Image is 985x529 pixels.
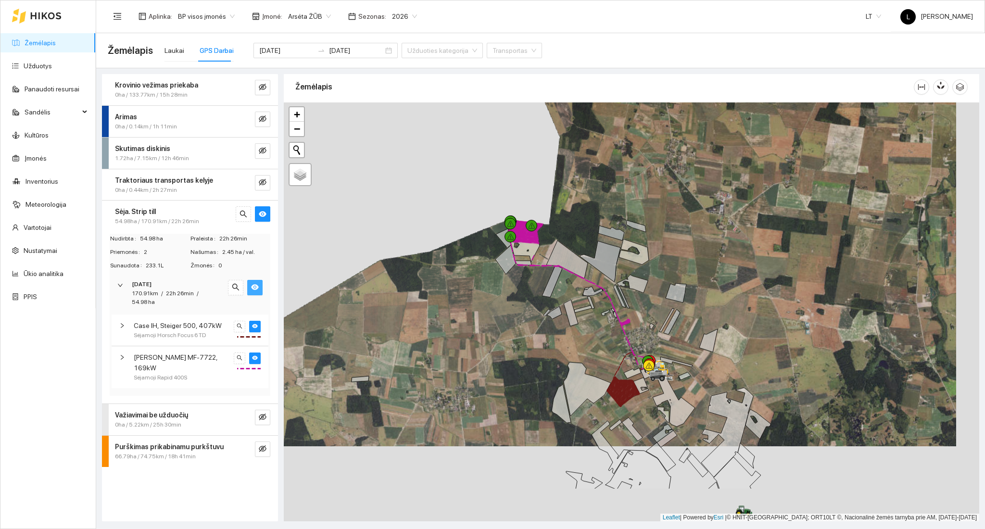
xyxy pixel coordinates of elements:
[115,122,177,131] span: 0ha / 0.14km / 1h 11min
[228,280,243,295] button: search
[255,80,270,95] button: eye-invisible
[240,210,247,219] span: search
[290,122,304,136] a: Zoom out
[232,283,240,292] span: search
[25,102,79,122] span: Sandėlis
[178,9,235,24] span: BP visos įmonės
[255,175,270,190] button: eye-invisible
[329,45,383,56] input: Pabaigos data
[660,514,979,522] div: | Powered by © HNIT-[GEOGRAPHIC_DATA]; ORT10LT ©, Nacionalinė žemės tarnyba prie AM, [DATE]-[DATE]
[115,443,224,451] strong: Purškimas prikabinamu purkštuvu
[288,9,331,24] span: Arsėta ŽŪB
[249,353,261,364] button: eye
[24,293,37,301] a: PPIS
[146,261,189,270] span: 233.1L
[866,9,881,24] span: LT
[115,420,181,429] span: 0ha / 5.22km / 25h 30min
[161,290,163,297] span: /
[110,261,146,270] span: Sunaudota
[348,13,356,20] span: calendar
[119,323,125,328] span: right
[251,283,259,292] span: eye
[164,45,184,56] div: Laukai
[236,206,251,222] button: search
[290,164,311,185] a: Layers
[249,321,261,332] button: eye
[140,234,189,243] span: 54.98 ha
[914,83,929,91] span: column-width
[102,74,278,105] div: Krovinio vežimas priekaba0ha / 133.77km / 15h 28mineye-invisible
[255,143,270,159] button: eye-invisible
[24,224,51,231] a: Vartotojai
[132,281,152,288] strong: [DATE]
[115,411,188,419] strong: Važiavimai be užduočių
[139,13,146,20] span: layout
[259,45,314,56] input: Pradžios data
[115,81,198,89] strong: Krovinio vežimas priekaba
[219,234,270,243] span: 22h 26min
[190,261,218,270] span: Žmonės
[24,62,52,70] a: Užduotys
[317,47,325,54] span: swap-right
[259,147,266,156] span: eye-invisible
[115,113,137,121] strong: Arimas
[112,315,268,346] div: Case IH, Steiger 500, 407kWSėjamoji Horsch Focus 6 TDsearcheye
[24,247,57,254] a: Nustatymai
[102,201,278,232] div: Sėja. Strip till54.98ha / 170.91km / 22h 26minsearcheye
[166,290,194,297] span: 22h 26min
[907,9,910,25] span: L
[144,248,189,257] span: 2
[117,282,123,288] span: right
[255,441,270,457] button: eye-invisible
[25,154,47,162] a: Įmonės
[663,514,680,521] a: Leaflet
[115,154,189,163] span: 1.72ha / 7.15km / 12h 46min
[255,206,270,222] button: eye
[259,210,266,219] span: eye
[149,11,172,22] span: Aplinka :
[290,107,304,122] a: Zoom in
[132,299,155,305] span: 54.98 ha
[115,145,170,152] strong: Skutimas diskinis
[115,217,199,226] span: 54.98ha / 170.91km / 22h 26min
[115,452,196,461] span: 66.79ha / 74.75km / 18h 41min
[259,413,266,422] span: eye-invisible
[115,90,188,100] span: 0ha / 133.77km / 15h 28min
[190,234,219,243] span: Praleista
[392,9,417,24] span: 2026
[25,201,66,208] a: Meteorologija
[262,11,282,22] span: Įmonė :
[222,248,270,257] span: 2.45 ha / val.
[234,353,245,364] button: search
[134,352,230,373] span: [PERSON_NAME] MF-7722, 169kW
[725,514,727,521] span: |
[259,445,266,454] span: eye-invisible
[252,13,260,20] span: shop
[914,79,929,95] button: column-width
[112,346,268,388] div: [PERSON_NAME] MF-7722, 169kWSėjamoji Rapid 400Ssearcheye
[134,373,187,382] span: Sėjamoji Rapid 400S
[25,177,58,185] a: Inventorius
[25,131,49,139] a: Kultūros
[197,290,199,297] span: /
[108,7,127,26] button: menu-fold
[259,83,266,92] span: eye-invisible
[134,320,222,331] span: Case IH, Steiger 500, 407kW
[102,106,278,137] div: Arimas0ha / 0.14km / 1h 11mineye-invisible
[102,169,278,201] div: Traktoriaus transportas kelyje0ha / 0.44km / 2h 27mineye-invisible
[234,321,245,332] button: search
[237,355,242,362] span: search
[247,280,263,295] button: eye
[113,12,122,21] span: menu-fold
[24,270,63,277] a: Ūkio analitika
[25,39,56,47] a: Žemėlapis
[115,208,156,215] strong: Sėja. Strip till
[110,274,270,313] div: [DATE]170.91km/22h 26min/54.98 hasearcheye
[115,186,177,195] span: 0ha / 0.44km / 2h 27min
[237,323,242,330] span: search
[218,261,270,270] span: 0
[358,11,386,22] span: Sezonas :
[25,85,79,93] a: Panaudoti resursai
[119,354,125,360] span: right
[110,234,140,243] span: Nudirbta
